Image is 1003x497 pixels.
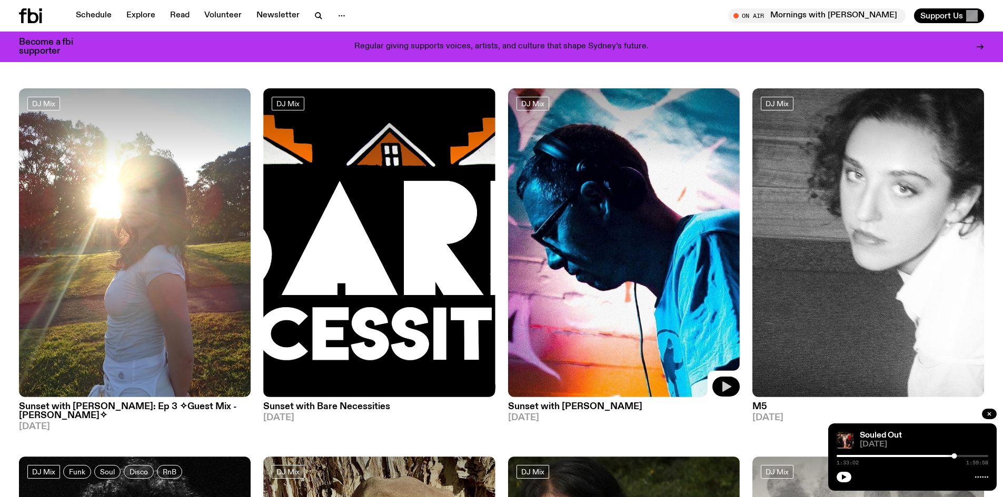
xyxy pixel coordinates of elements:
h3: M5 [752,402,984,411]
span: Funk [69,468,85,475]
a: Newsletter [250,8,306,23]
span: 1:59:58 [966,460,988,465]
span: Disco [130,468,148,475]
a: Soul [94,465,121,479]
span: DJ Mix [276,99,300,107]
span: [DATE] [508,413,740,422]
span: Soul [100,468,115,475]
a: Volunteer [198,8,248,23]
a: RnB [157,465,182,479]
h3: Sunset with [PERSON_NAME]: Ep 3 ✧Guest Mix - [PERSON_NAME]✧ [19,402,251,420]
a: Sunset with Bare Necessities[DATE] [263,397,495,422]
button: Support Us [914,8,984,23]
span: [DATE] [263,413,495,422]
span: DJ Mix [521,468,544,475]
span: DJ Mix [521,99,544,107]
a: Sunset with [PERSON_NAME][DATE] [508,397,740,422]
span: [DATE] [19,422,251,431]
span: DJ Mix [276,468,300,475]
img: A black and white photo of Lilly wearing a white blouse and looking up at the camera. [752,88,984,397]
a: DJ Mix [27,465,60,479]
a: DJ Mix [272,465,304,479]
a: M5[DATE] [752,397,984,422]
span: [DATE] [752,413,984,422]
a: DJ Mix [517,97,549,110]
a: DJ Mix [761,97,793,110]
span: DJ Mix [766,468,789,475]
span: DJ Mix [766,99,789,107]
img: Bare Necessities [263,88,495,397]
span: DJ Mix [32,99,55,107]
a: Funk [63,465,91,479]
a: Souled Out [860,431,902,440]
a: Explore [120,8,162,23]
button: On AirMornings with [PERSON_NAME] [728,8,906,23]
a: DJ Mix [27,97,60,110]
p: Regular giving supports voices, artists, and culture that shape Sydney’s future. [354,42,649,52]
a: Read [164,8,196,23]
a: Disco [124,465,154,479]
span: Support Us [920,11,963,21]
h3: Sunset with [PERSON_NAME] [508,402,740,411]
a: DJ Mix [517,465,549,479]
h3: Become a fbi supporter [19,38,86,56]
span: 1:33:02 [837,460,859,465]
a: Schedule [69,8,118,23]
a: DJ Mix [761,465,793,479]
a: Sunset with [PERSON_NAME]: Ep 3 ✧Guest Mix - [PERSON_NAME]✧[DATE] [19,397,251,431]
h3: Sunset with Bare Necessities [263,402,495,411]
img: Simon Caldwell stands side on, looking downwards. He has headphones on. Behind him is a brightly ... [508,88,740,397]
a: DJ Mix [272,97,304,110]
span: RnB [163,468,176,475]
span: DJ Mix [32,468,55,475]
span: [DATE] [860,441,988,449]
